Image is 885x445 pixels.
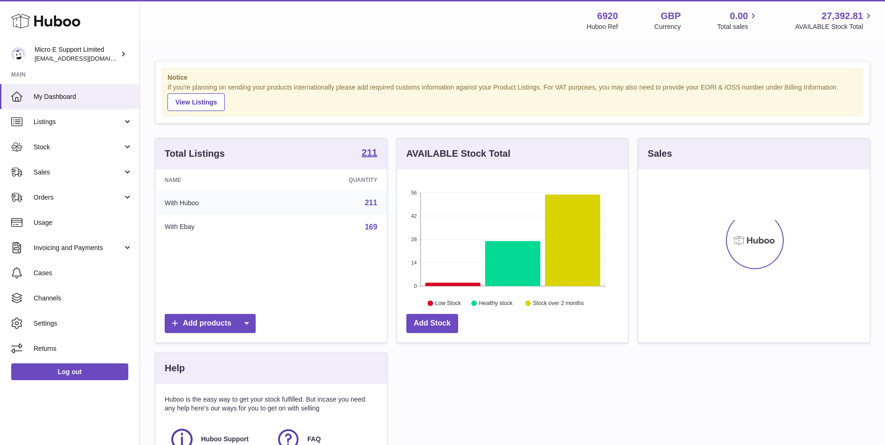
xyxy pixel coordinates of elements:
span: AVAILABLE Stock Total [795,22,874,31]
div: Currency [655,22,681,31]
span: Stock [34,143,123,152]
h3: Total Listings [165,147,225,160]
span: 0.00 [730,10,748,22]
h3: Sales [648,147,672,160]
span: 27,392.81 [822,10,863,22]
text: 56 [411,190,417,195]
span: Usage [34,218,132,227]
a: View Listings [167,93,225,111]
a: Add products [165,314,256,333]
span: Channels [34,294,132,303]
strong: GBP [661,10,681,22]
span: Total sales [717,22,759,31]
span: Sales [34,168,123,177]
span: [EMAIL_ADDRESS][DOMAIN_NAME] [35,55,137,62]
text: Healthy stock [479,300,513,306]
h3: Help [165,362,185,375]
span: FAQ [307,435,321,444]
img: internalAdmin-6920@internal.huboo.com [11,47,25,61]
a: 211 [362,148,377,159]
th: Quantity [277,169,386,191]
a: 169 [365,223,377,231]
span: Listings [34,118,123,126]
text: 14 [411,260,417,265]
th: Name [155,169,277,191]
a: 211 [365,199,377,207]
strong: 211 [362,148,377,157]
span: Cases [34,269,132,278]
text: 28 [411,236,417,242]
text: 0 [414,283,417,289]
a: 0.00 Total sales [717,10,759,31]
a: 27,392.81 AVAILABLE Stock Total [795,10,874,31]
div: If you're planning on sending your products internationally please add required customs informati... [167,83,857,111]
h3: AVAILABLE Stock Total [406,147,510,160]
div: Micro E Support Limited [35,45,118,63]
text: Low Stock [435,300,461,306]
text: 42 [411,213,417,219]
text: Stock over 2 months [533,300,584,306]
td: With Huboo [155,191,277,215]
strong: Notice [167,73,857,82]
div: Huboo Ref [587,22,618,31]
span: Huboo Support [201,435,249,444]
span: My Dashboard [34,92,132,101]
p: Huboo is the easy way to get your stock fulfilled. But incase you need any help here's our ways f... [165,395,377,413]
span: Invoicing and Payments [34,243,123,252]
strong: 6920 [597,10,618,22]
a: Add Stock [406,314,458,333]
a: Log out [11,363,128,380]
td: With Ebay [155,215,277,239]
span: Settings [34,319,132,328]
span: Orders [34,193,123,202]
span: Returns [34,344,132,353]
